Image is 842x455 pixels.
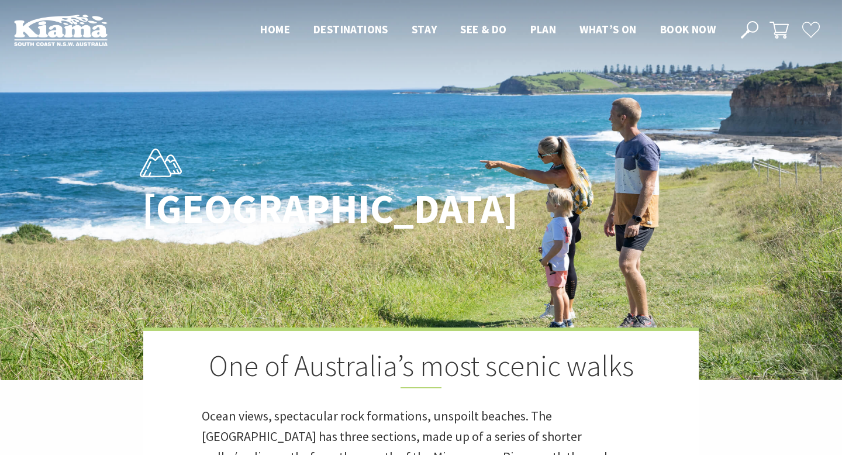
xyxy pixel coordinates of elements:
h1: [GEOGRAPHIC_DATA] [142,187,472,232]
span: Plan [530,22,557,36]
span: What’s On [579,22,637,36]
span: Book now [660,22,716,36]
span: See & Do [460,22,506,36]
img: Kiama Logo [14,14,108,46]
nav: Main Menu [249,20,727,40]
span: Destinations [313,22,388,36]
span: Home [260,22,290,36]
h2: One of Australia’s most scenic walks [202,349,640,388]
span: Stay [412,22,437,36]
